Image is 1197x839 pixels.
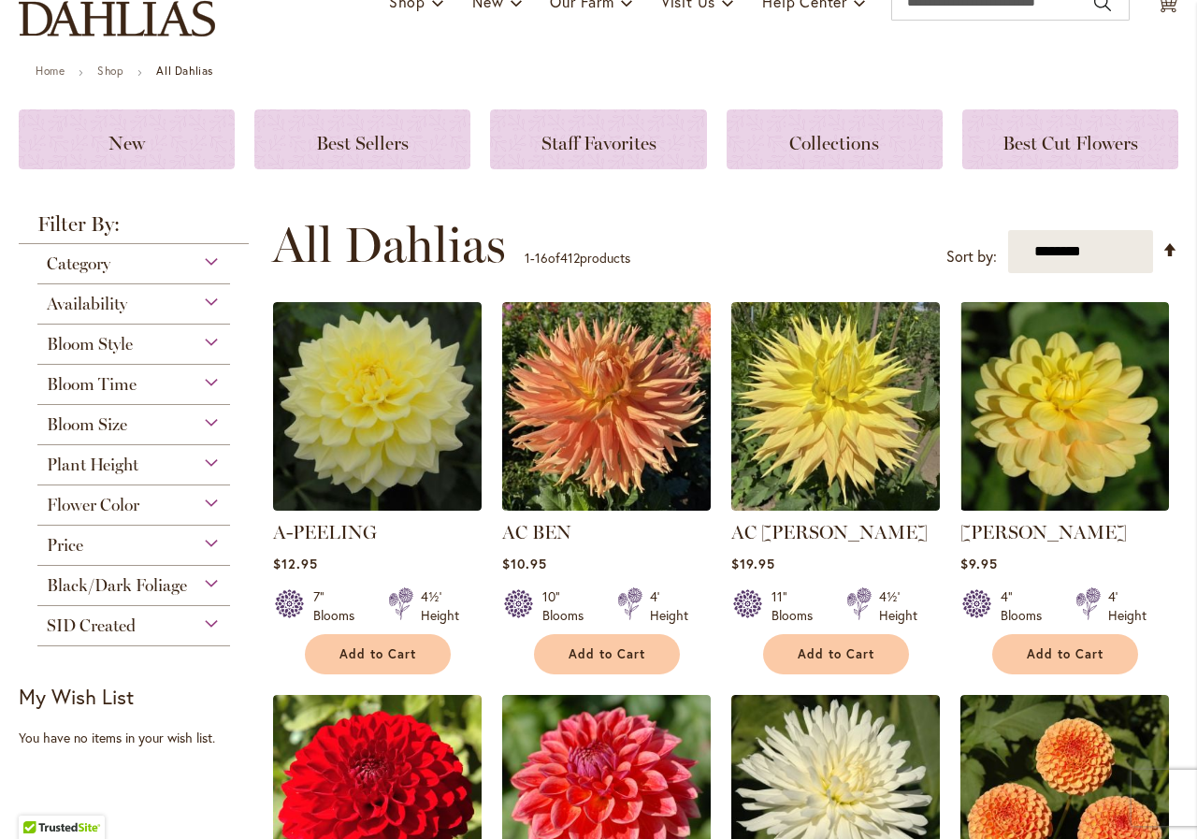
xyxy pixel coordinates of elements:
[47,535,83,556] span: Price
[542,587,595,625] div: 10" Blooms
[650,587,688,625] div: 4' Height
[19,683,134,710] strong: My Wish List
[731,497,940,514] a: AC Jeri
[108,132,145,154] span: New
[960,521,1127,543] a: [PERSON_NAME]
[789,132,879,154] span: Collections
[946,239,997,274] label: Sort by:
[763,634,909,674] button: Add to Cart
[1108,587,1147,625] div: 4' Height
[47,575,187,596] span: Black/Dark Foliage
[535,249,548,267] span: 16
[156,64,213,78] strong: All Dahlias
[731,555,775,572] span: $19.95
[47,414,127,435] span: Bloom Size
[960,302,1169,511] img: AHOY MATEY
[1001,587,1053,625] div: 4" Blooms
[305,634,451,674] button: Add to Cart
[962,109,1178,169] a: Best Cut Flowers
[316,132,409,154] span: Best Sellers
[19,214,249,244] strong: Filter By:
[273,521,377,543] a: A-PEELING
[541,132,656,154] span: Staff Favorites
[502,555,547,572] span: $10.95
[1027,646,1103,662] span: Add to Cart
[502,497,711,514] a: AC BEN
[727,109,943,169] a: Collections
[47,374,137,395] span: Bloom Time
[1002,132,1138,154] span: Best Cut Flowers
[47,294,127,314] span: Availability
[731,521,928,543] a: AC [PERSON_NAME]
[502,302,711,511] img: AC BEN
[879,587,917,625] div: 4½' Height
[560,249,580,267] span: 412
[960,555,998,572] span: $9.95
[47,495,139,515] span: Flower Color
[569,646,645,662] span: Add to Cart
[273,555,318,572] span: $12.95
[960,497,1169,514] a: AHOY MATEY
[19,109,235,169] a: New
[273,302,482,511] img: A-Peeling
[47,455,138,475] span: Plant Height
[534,634,680,674] button: Add to Cart
[47,334,133,354] span: Bloom Style
[272,217,506,273] span: All Dahlias
[502,521,571,543] a: AC BEN
[19,729,260,747] div: You have no items in your wish list.
[525,249,530,267] span: 1
[490,109,706,169] a: Staff Favorites
[36,64,65,78] a: Home
[798,646,874,662] span: Add to Cart
[47,615,136,636] span: SID Created
[313,587,366,625] div: 7" Blooms
[421,587,459,625] div: 4½' Height
[772,587,824,625] div: 11" Blooms
[254,109,470,169] a: Best Sellers
[731,302,940,511] img: AC Jeri
[14,773,66,825] iframe: Launch Accessibility Center
[992,634,1138,674] button: Add to Cart
[47,253,110,274] span: Category
[525,243,630,273] p: - of products
[97,64,123,78] a: Shop
[339,646,416,662] span: Add to Cart
[273,497,482,514] a: A-Peeling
